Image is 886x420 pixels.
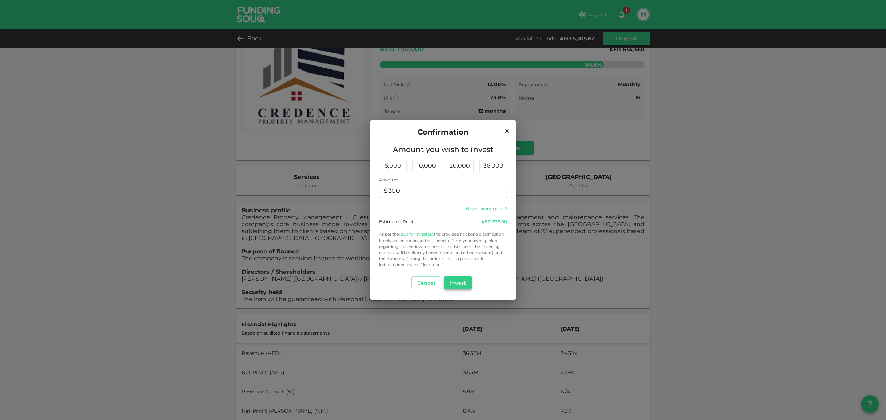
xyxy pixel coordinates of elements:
[379,232,399,237] span: As per the
[418,126,469,138] span: Confirmation
[479,160,507,172] div: 36,000
[379,144,507,155] span: Amount you wish to invest
[379,219,415,225] div: Estimated Profit
[399,232,434,237] a: T&Cs for Investors,
[482,219,507,225] div: 636.00
[466,206,507,211] a: Have a promo code?
[444,276,472,289] button: Invest
[379,177,398,183] span: Amount
[446,160,474,172] div: 20,000
[411,276,441,289] button: Cancel
[482,219,491,224] span: AED
[379,231,507,268] p: the provided risk band classification is only an indication and you need to form your own opinion...
[412,160,440,172] div: 10,000
[379,184,507,198] input: amount
[379,160,407,172] div: 5,000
